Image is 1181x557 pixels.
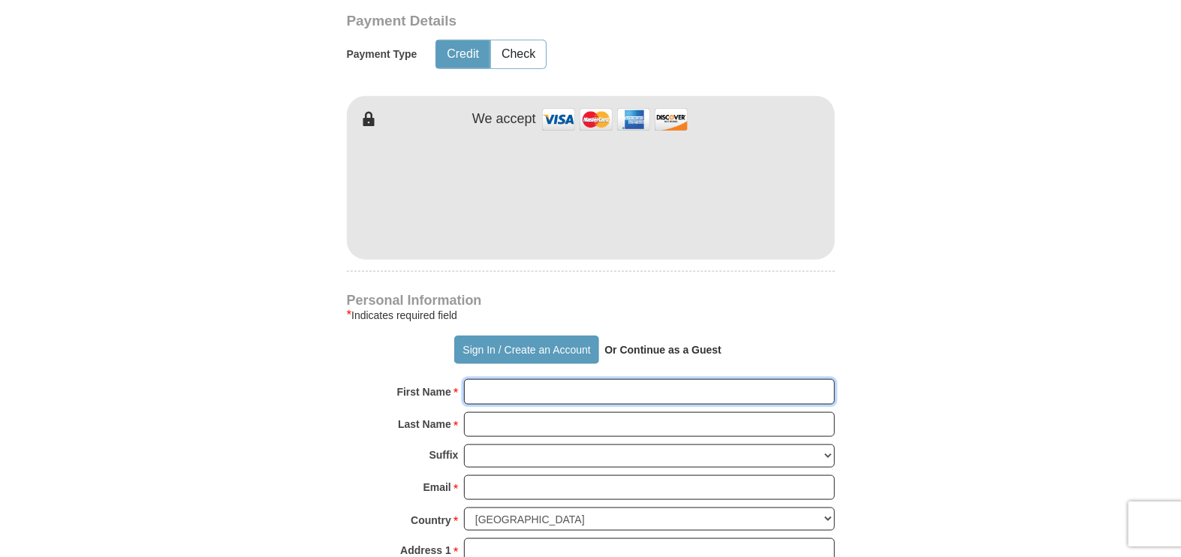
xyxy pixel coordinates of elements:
[604,344,722,356] strong: Or Continue as a Guest
[491,41,546,68] button: Check
[347,13,730,30] h3: Payment Details
[411,510,451,531] strong: Country
[540,104,690,136] img: credit cards accepted
[398,414,451,435] strong: Last Name
[347,306,835,324] div: Indicates required field
[454,336,599,364] button: Sign In / Create an Account
[436,41,490,68] button: Credit
[397,381,451,402] strong: First Name
[347,48,417,61] h5: Payment Type
[423,477,451,498] strong: Email
[472,111,536,128] h4: We accept
[347,294,835,306] h4: Personal Information
[429,444,459,465] strong: Suffix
